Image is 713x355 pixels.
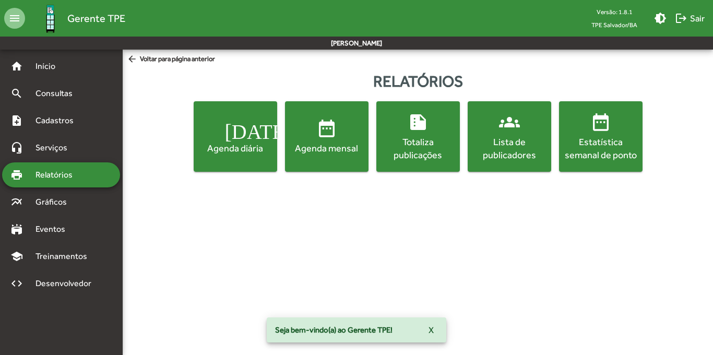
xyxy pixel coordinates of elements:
[127,54,215,65] span: Voltar para página anterior
[499,112,520,133] mat-icon: groups
[583,18,646,31] span: TPE Salvador/BA
[287,141,366,155] div: Agenda mensal
[10,87,23,100] mat-icon: search
[429,321,434,339] span: X
[675,12,687,25] mat-icon: logout
[468,101,551,172] button: Lista de publicadores
[675,9,705,28] span: Sair
[10,60,23,73] mat-icon: home
[10,141,23,154] mat-icon: headset_mic
[470,135,549,161] div: Lista de publicadores
[67,10,125,27] span: Gerente TPE
[29,169,86,181] span: Relatórios
[583,5,646,18] div: Versão: 1.8.1
[408,112,429,133] mat-icon: summarize
[654,12,667,25] mat-icon: brightness_medium
[225,118,246,139] mat-icon: [DATE]
[4,8,25,29] mat-icon: menu
[316,118,337,139] mat-icon: date_range
[29,141,81,154] span: Serviços
[376,101,460,172] button: Totaliza publicações
[275,325,393,335] span: Seja bem-vindo(a) ao Gerente TPE!
[561,135,640,161] div: Estatística semanal de ponto
[33,2,67,35] img: Logo
[10,114,23,127] mat-icon: note_add
[420,321,442,339] button: X
[378,135,458,161] div: Totaliza publicações
[559,101,643,172] button: Estatística semanal de ponto
[671,9,709,28] button: Sair
[10,169,23,181] mat-icon: print
[127,54,140,65] mat-icon: arrow_back
[590,112,611,133] mat-icon: date_range
[29,114,87,127] span: Cadastros
[123,69,713,93] div: Relatórios
[196,141,275,155] div: Agenda diária
[194,101,277,172] button: Agenda diária
[285,101,369,172] button: Agenda mensal
[25,2,125,35] a: Gerente TPE
[29,60,70,73] span: Início
[29,87,86,100] span: Consultas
